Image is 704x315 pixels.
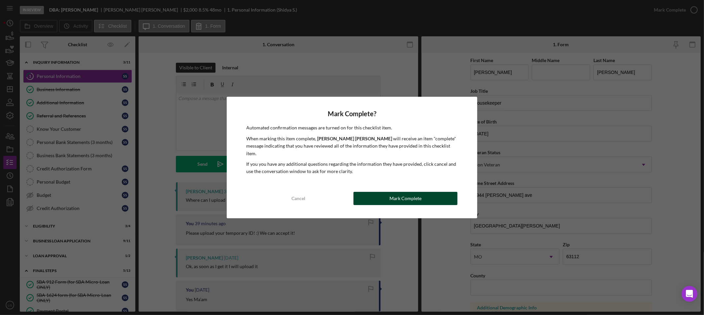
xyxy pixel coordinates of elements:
div: Open Intercom Messenger [682,286,697,302]
b: [PERSON_NAME] [PERSON_NAME] [318,136,392,141]
div: Mark Complete [389,192,421,205]
button: Cancel [247,192,351,205]
p: When marking this item complete, will receive an item "complete" message indicating that you have... [247,135,458,157]
button: Mark Complete [353,192,457,205]
div: Cancel [291,192,305,205]
p: If you you have any additional questions regarding the information they have provided, click canc... [247,160,458,175]
h4: Mark Complete? [247,110,458,118]
p: Automated confirmation messages are turned on for this checklist item. [247,124,458,131]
